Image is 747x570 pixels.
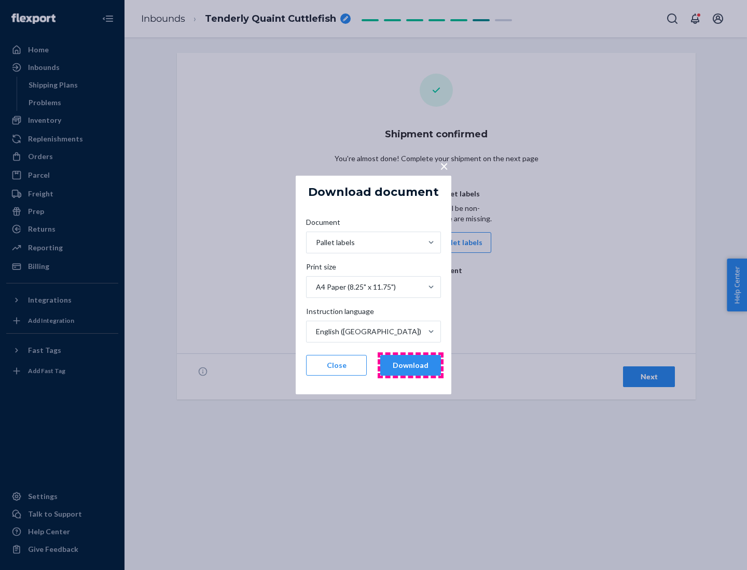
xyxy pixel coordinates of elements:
[315,326,316,337] input: Instruction languageEnglish ([GEOGRAPHIC_DATA])
[306,262,336,276] span: Print size
[308,186,439,198] h5: Download document
[315,237,316,248] input: DocumentPallet labels
[316,237,355,248] div: Pallet labels
[316,326,421,337] div: English ([GEOGRAPHIC_DATA])
[315,282,316,292] input: Print sizeA4 Paper (8.25" x 11.75")
[316,282,396,292] div: A4 Paper (8.25" x 11.75")
[440,157,448,175] span: ×
[306,355,367,376] button: Close
[306,217,340,232] span: Document
[306,306,374,321] span: Instruction language
[380,355,441,376] button: Download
